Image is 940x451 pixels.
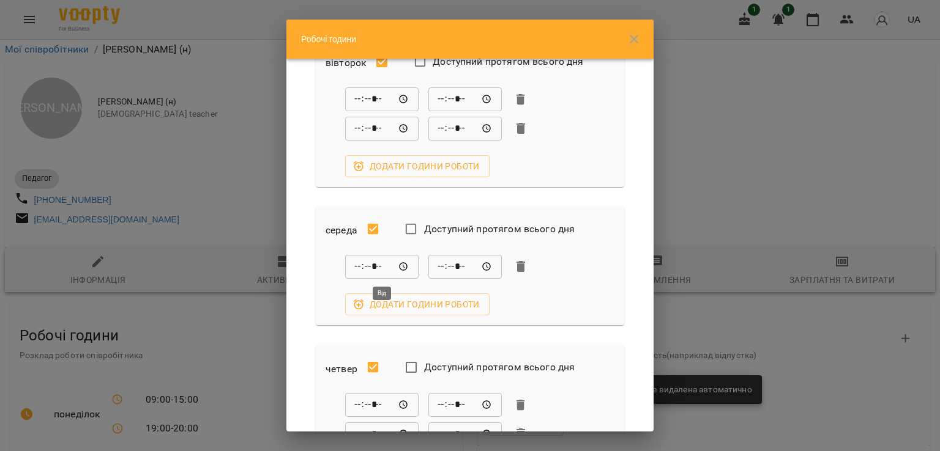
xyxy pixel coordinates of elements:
[512,90,530,109] button: Видалити
[433,54,583,69] span: Доступний протягом всього дня
[345,393,419,417] div: Від
[424,222,575,237] span: Доступний протягом всього дня
[345,422,419,446] div: Від
[512,425,530,443] button: Видалити
[512,119,530,137] button: Видалити
[424,360,575,375] span: Доступний протягом всього дня
[345,155,490,177] button: Додати години роботи
[345,116,419,141] div: Від
[326,361,357,378] h6: четвер
[512,257,530,276] button: Видалити
[286,20,654,59] div: Робочі години
[345,87,419,112] div: Від
[428,116,502,141] div: До
[355,297,480,312] span: Додати години роботи
[345,293,490,315] button: Додати години роботи
[355,159,480,174] span: Додати години роботи
[428,393,502,417] div: До
[512,396,530,414] button: Видалити
[428,422,502,446] div: До
[326,222,357,239] h6: середа
[428,254,502,279] div: До
[326,54,366,71] h6: вівторок
[428,87,502,112] div: До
